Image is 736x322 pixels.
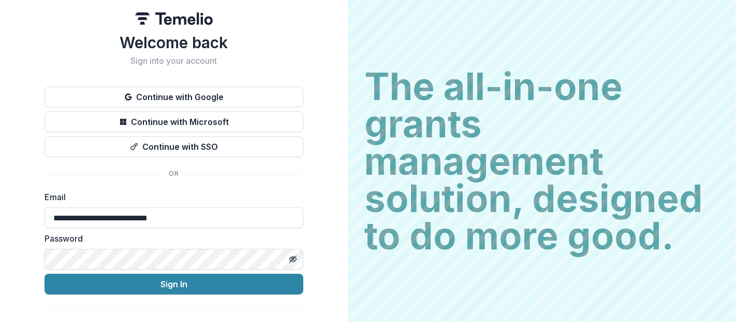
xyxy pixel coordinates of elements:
[285,251,301,268] button: Toggle password visibility
[45,56,303,66] h2: Sign into your account
[45,191,297,203] label: Email
[45,111,303,132] button: Continue with Microsoft
[45,87,303,107] button: Continue with Google
[45,33,303,52] h1: Welcome back
[45,232,297,245] label: Password
[135,12,213,25] img: Temelio
[45,136,303,157] button: Continue with SSO
[45,274,303,295] button: Sign In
